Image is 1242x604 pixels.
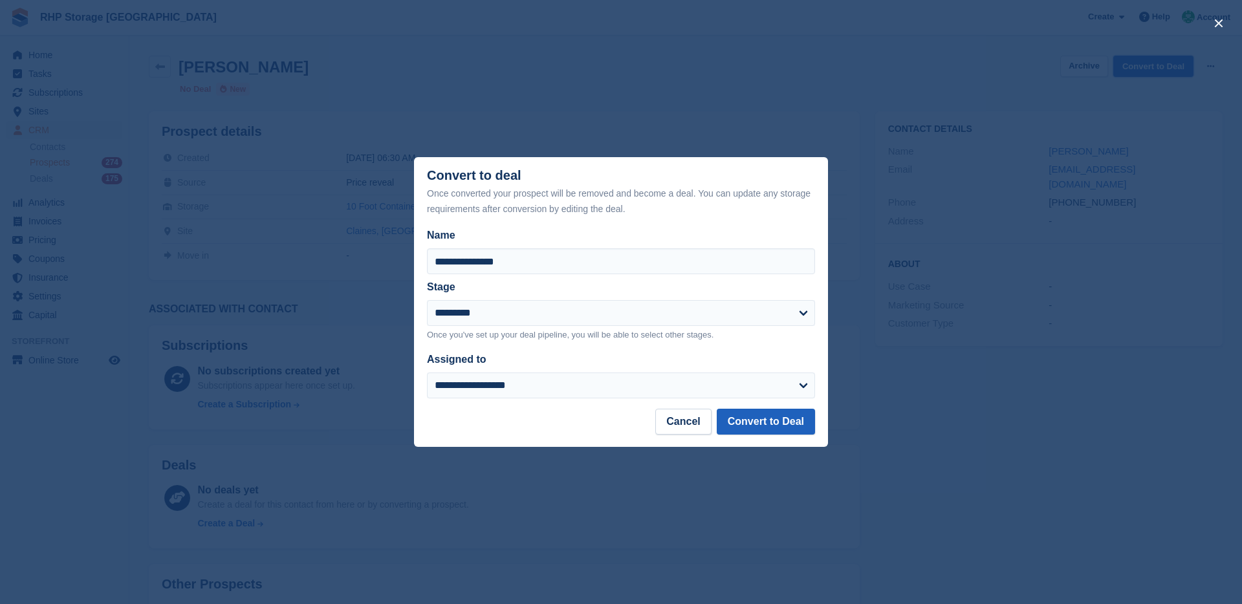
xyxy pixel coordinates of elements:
[655,409,711,435] button: Cancel
[427,186,815,217] div: Once converted your prospect will be removed and become a deal. You can update any storage requir...
[427,228,815,243] label: Name
[427,168,815,217] div: Convert to deal
[427,354,486,365] label: Assigned to
[717,409,815,435] button: Convert to Deal
[1208,13,1229,34] button: close
[427,329,815,341] p: Once you've set up your deal pipeline, you will be able to select other stages.
[427,281,455,292] label: Stage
